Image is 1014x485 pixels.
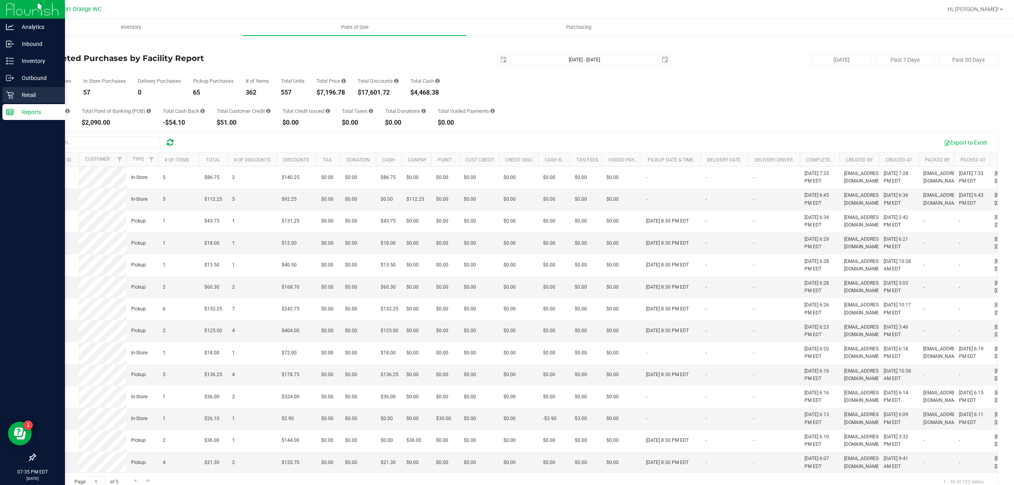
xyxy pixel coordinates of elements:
a: Filter [113,153,126,166]
div: Total Donations [385,108,426,114]
i: Sum of all round-up-to-next-dollar total price adjustments for all purchases in the date range. [421,108,426,114]
span: - [923,327,924,335]
a: Tax [323,157,332,163]
span: $0.00 [406,349,419,357]
span: $43.75 [381,217,396,225]
p: Retail [14,90,61,100]
span: - [959,305,960,313]
span: $0.00 [543,261,555,269]
a: Cash Back [545,157,571,163]
p: Reports [14,107,61,117]
div: $0.00 [342,120,373,126]
span: $0.00 [436,217,448,225]
a: Cash [382,157,395,163]
span: - [705,305,707,313]
span: $0.00 [606,261,619,269]
span: [DATE] 6:26 PM EDT [804,301,835,316]
a: Cust Credit [465,157,494,163]
i: Sum of the successful, non-voided cash payment transactions for all purchases in the date range. ... [435,78,440,84]
span: $0.00 [436,174,448,181]
span: $0.00 [503,196,516,203]
button: [DATE] [812,54,871,66]
span: 5 [163,196,166,203]
div: Delivery Purchases [138,78,181,84]
a: Delivery Driver [755,157,793,163]
span: Pickup [131,217,146,225]
span: $0.00 [345,240,357,247]
span: 1 [232,261,235,269]
span: $0.00 [575,240,587,247]
h4: Completed Purchases by Facility Report [35,54,356,63]
span: $0.00 [464,305,476,313]
span: $0.00 [543,217,555,225]
span: - [705,196,707,203]
span: [EMAIL_ADDRESS][DOMAIN_NAME] [844,323,882,339]
i: Sum of the total prices of all purchases in the date range. [341,78,346,84]
span: $0.00 [606,174,619,181]
span: $0.00 [575,305,587,313]
span: [DATE] 10:28 AM EDT [884,258,914,273]
div: Total Units [281,78,305,84]
span: $0.00 [321,305,334,313]
a: # of Items [164,157,189,163]
span: [DATE] 10:17 PM EDT [884,301,914,316]
a: Credit Issued [505,157,538,163]
span: Point of Sale [330,24,379,31]
span: - [705,327,707,335]
span: 1 [163,217,166,225]
span: [DATE] 8:30 PM EDT [646,305,689,313]
span: $0.00 [345,217,357,225]
div: 0 [138,89,181,96]
span: 1 [163,261,166,269]
span: $0.00 [345,174,357,181]
iframe: Resource center unread badge [23,420,33,430]
span: $0.00 [464,283,476,291]
span: [DATE] 6:34 PM EDT [804,214,835,229]
div: # of Items [246,78,269,84]
span: Hi, [PERSON_NAME]! [947,6,999,12]
span: Purchasing [555,24,602,31]
div: 362 [246,89,269,96]
span: [DATE] 6:19 PM EDT [959,345,985,360]
span: 1 [163,349,166,357]
span: $86.75 [204,174,219,181]
span: - [705,174,707,181]
span: $0.00 [321,283,334,291]
span: $0.00 [321,327,334,335]
input: Search... [41,137,160,148]
span: $0.00 [321,196,334,203]
span: [DATE] 7:33 PM EDT [804,170,835,185]
span: $0.00 [503,217,516,225]
span: $0.00 [321,240,334,247]
span: [EMAIL_ADDRESS][DOMAIN_NAME] [844,345,882,360]
i: Sum of all account credit issued for all refunds from returned purchases in the date range. [326,108,330,114]
span: $92.25 [282,196,297,203]
span: [DATE] 6:28 PM EDT [804,258,835,273]
span: - [959,240,960,247]
span: $0.00 [575,196,587,203]
a: Delivery Date [707,157,741,163]
div: 557 [281,89,305,96]
span: $0.00 [381,196,393,203]
span: - [646,174,647,181]
span: [EMAIL_ADDRESS][DOMAIN_NAME] [923,345,962,360]
span: [DATE] 6:36 PM EDT [884,192,914,207]
span: $0.00 [464,349,476,357]
span: [DATE] 3:03 PM EDT [884,280,914,295]
span: 1 [232,240,235,247]
span: Pickup [131,240,146,247]
span: $0.00 [543,349,555,357]
span: [DATE] 6:29 PM EDT [804,236,835,251]
span: $0.00 [345,196,357,203]
span: $0.00 [606,240,619,247]
span: $0.00 [321,261,334,269]
div: Total Customer Credit [217,108,271,114]
span: [DATE] 3:46 PM EDT [884,323,914,339]
span: $0.00 [606,283,619,291]
span: $86.75 [381,174,396,181]
span: [DATE] 8:30 PM EDT [646,327,689,335]
span: [DATE] 2:42 PM EDT [884,214,914,229]
span: $60.30 [381,283,396,291]
a: Filter [145,153,158,166]
span: $18.00 [204,349,219,357]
